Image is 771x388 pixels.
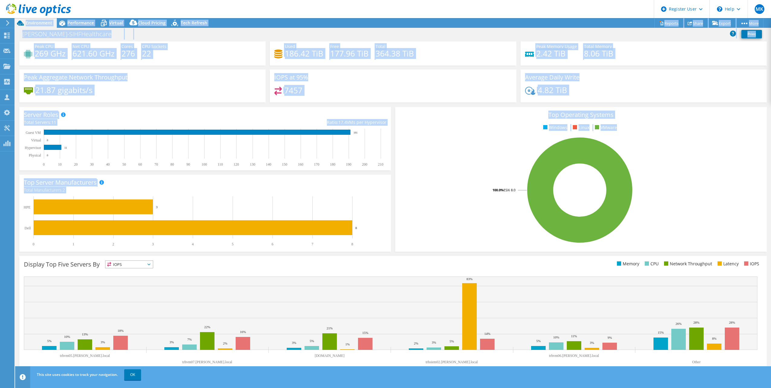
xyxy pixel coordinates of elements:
[272,242,273,246] text: 6
[414,341,418,345] text: 2%
[26,20,52,26] span: Environment
[692,360,700,364] text: Other
[376,50,414,57] h4: 364.38 TiB
[202,162,207,167] text: 100
[327,326,333,330] text: 21%
[553,335,559,339] text: 10%
[314,162,319,167] text: 170
[353,131,358,134] text: 191
[615,260,639,267] li: Memory
[122,162,126,167] text: 50
[735,18,763,28] a: More
[24,226,31,230] text: Dell
[109,20,123,26] span: Virtual
[250,162,255,167] text: 130
[47,154,48,157] text: 0
[466,277,473,281] text: 83%
[542,124,567,131] li: Windows
[292,341,296,344] text: 3%
[24,119,205,126] div: Total Servers:
[24,205,31,209] text: HPE
[24,74,127,81] h3: Peak Aggregate Network Throughput
[345,342,350,346] text: 1%
[426,360,478,364] text: trhsiem02.[PERSON_NAME].local
[37,372,118,377] span: This site uses cookies to track your navigation.
[181,20,207,26] span: Tech Refresh
[121,50,135,57] h4: 276
[64,146,67,149] text: 11
[73,44,89,49] span: Net CPU
[355,226,357,230] text: 8
[31,138,41,142] text: Virtual
[169,340,174,344] text: 3%
[35,87,92,93] h4: 21.87 gigabits/s
[182,360,232,364] text: trhvm07.[PERSON_NAME].local
[362,162,367,167] text: 200
[346,162,351,167] text: 190
[285,44,295,49] span: Used
[64,335,70,338] text: 10%
[29,153,41,157] text: Physical
[362,331,368,335] text: 15%
[124,369,141,380] a: OK
[743,260,759,267] li: IOPS
[571,334,577,338] text: 11%
[536,44,577,49] span: Peak Memory Usage
[492,188,504,192] tspan: 100.0%
[106,162,110,167] text: 40
[282,162,287,167] text: 150
[536,339,541,343] text: 5%
[218,162,223,167] text: 110
[315,354,345,358] text: [DOMAIN_NAME]
[51,119,56,125] span: 11
[33,242,34,246] text: 0
[693,321,699,324] text: 28%
[138,20,166,26] span: Cloud Pricing
[658,331,664,334] text: 15%
[105,261,153,268] span: IOPS
[311,242,313,246] text: 7
[35,50,66,57] h4: 269 GHz
[205,119,386,126] div: Ratio: VMs per Hypervisor
[121,44,133,49] span: Cores
[330,44,339,49] span: Free
[240,330,246,334] text: 16%
[643,260,659,267] li: CPU
[138,162,142,167] text: 60
[755,4,764,14] span: MK
[654,18,683,28] a: Reports
[60,354,110,358] text: trhvm05.[PERSON_NAME].local
[24,112,58,118] h3: Server Roles
[47,339,52,343] text: 5%
[504,188,515,192] tspan: ESXi 8.0
[20,31,121,37] h1: [PERSON_NAME]-SIHFHealthcare
[310,339,314,343] text: 5%
[571,124,589,131] li: Linux
[74,162,78,167] text: 20
[142,50,166,57] h4: 22
[549,354,599,358] text: trhvm06.[PERSON_NAME].local
[118,329,124,332] text: 18%
[58,162,62,167] text: 10
[24,179,97,186] h3: Top Server Manufacturers
[338,119,347,125] span: 17.4
[284,87,302,94] h4: 7457
[608,336,612,339] text: 9%
[112,242,114,246] text: 2
[536,50,577,57] h4: 2.42 TiB
[25,146,41,150] text: Hypervisor
[192,242,194,246] text: 4
[156,205,158,209] text: 3
[266,162,271,167] text: 140
[26,131,41,135] text: Guest VM
[729,321,735,324] text: 28%
[351,242,353,246] text: 8
[538,87,567,93] h4: 4.82 TiB
[101,340,105,344] text: 3%
[298,162,303,167] text: 160
[525,74,579,81] h3: Average Daily Write
[170,162,174,167] text: 80
[676,322,682,325] text: 26%
[223,341,227,345] text: 2%
[378,162,383,167] text: 210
